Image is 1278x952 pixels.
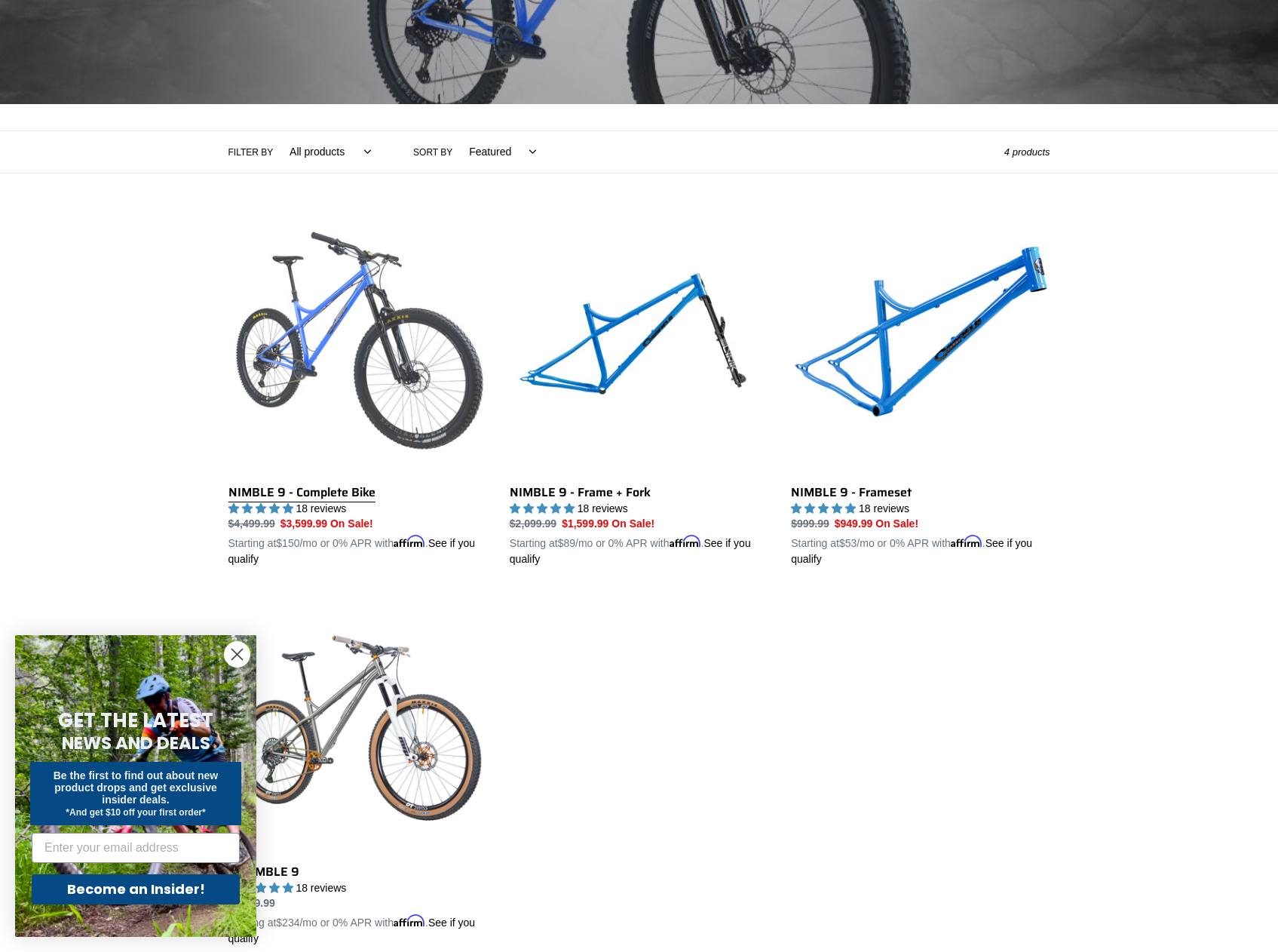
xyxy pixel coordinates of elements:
label: Filter by [228,146,274,159]
button: Close dialog [224,641,250,668]
span: Be the first to find out about new product drops and get exclusive insider deals. [54,769,219,806]
span: 4 products [1004,146,1050,158]
label: Sort by [413,146,452,159]
span: NEWS AND DEALS [62,731,210,755]
span: *And get $10 off your first order* [66,807,205,818]
input: Enter your email address [32,833,240,863]
span: GET THE LATEST [58,707,213,734]
button: Become an Insider! [32,874,240,904]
